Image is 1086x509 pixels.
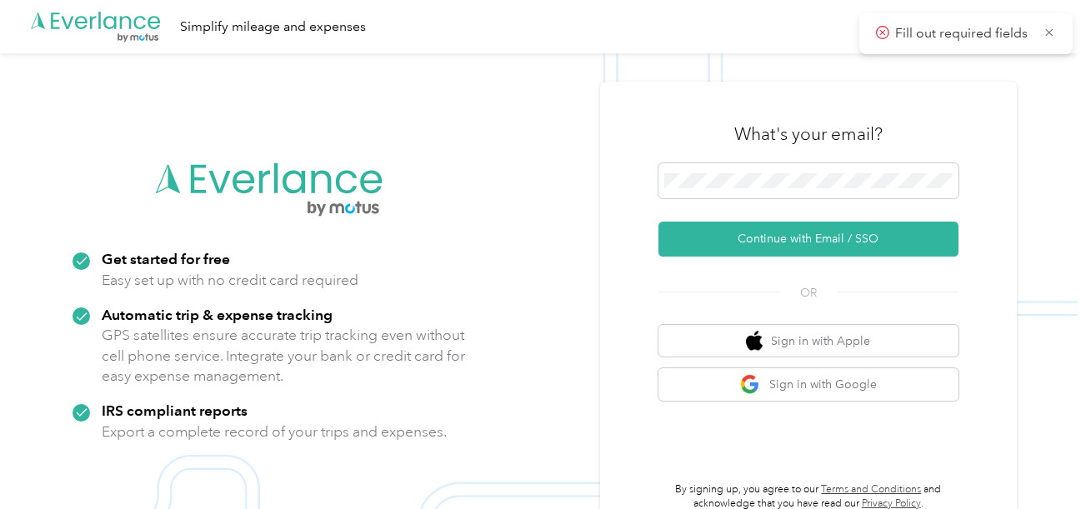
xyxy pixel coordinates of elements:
img: google logo [740,374,761,395]
strong: Get started for free [102,250,230,267]
p: Export a complete record of your trips and expenses. [102,422,447,442]
a: Terms and Conditions [821,483,921,496]
button: google logoSign in with Google [658,368,958,401]
p: GPS satellites ensure accurate trip tracking even without cell phone service. Integrate your bank... [102,325,466,387]
iframe: Everlance-gr Chat Button Frame [993,416,1086,509]
strong: IRS compliant reports [102,402,248,419]
p: Fill out required fields [895,23,1032,44]
p: Easy set up with no credit card required [102,270,358,291]
button: Continue with Email / SSO [658,222,958,257]
img: apple logo [746,331,763,352]
h3: What's your email? [734,122,883,146]
button: apple logoSign in with Apple [658,325,958,357]
span: OR [779,284,838,302]
strong: Automatic trip & expense tracking [102,306,333,323]
div: Simplify mileage and expenses [180,17,366,37]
